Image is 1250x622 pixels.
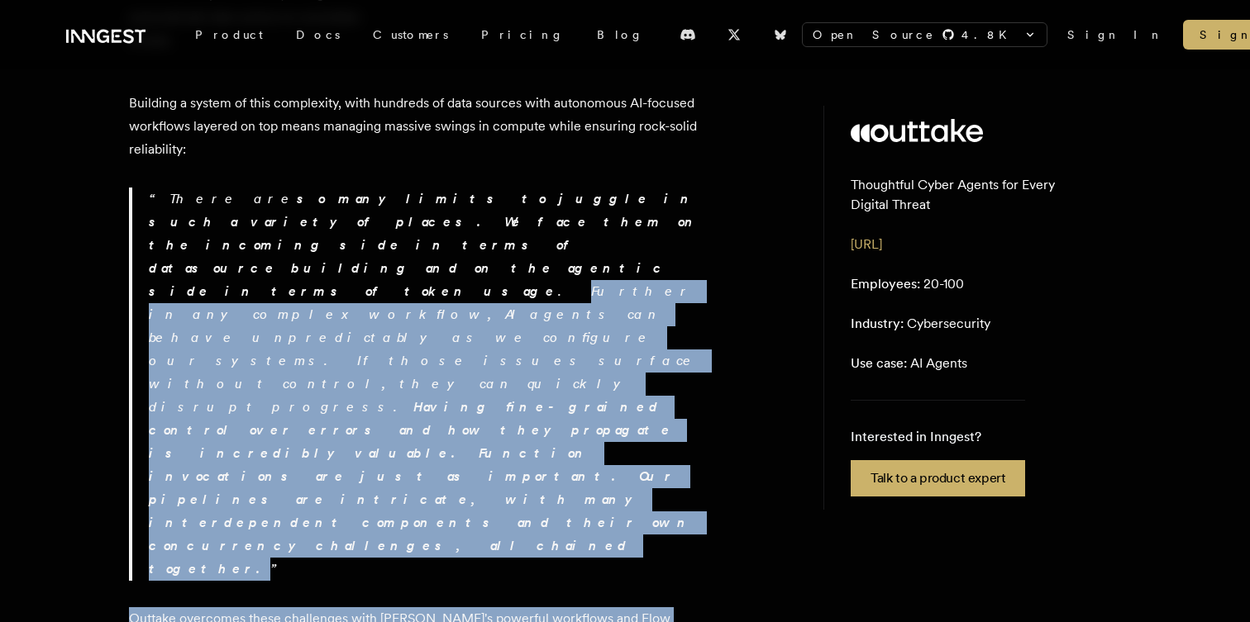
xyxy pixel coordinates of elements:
[179,20,279,50] div: Product
[670,21,706,48] a: Discord
[851,354,967,373] p: AI Agents
[149,188,708,581] p: There are . Further in any complex workflow, AI agents can behave unpredictably as we configure o...
[279,20,356,50] a: Docs
[851,314,990,334] p: Cybersecurity
[851,119,983,142] img: Outtake's logo
[851,175,1095,215] p: Thoughtful Cyber Agents for Every Digital Threat
[851,316,904,331] span: Industry:
[149,399,694,577] strong: Having fine-grained control over errors and how they propagate is incredibly valuable. Function i...
[356,20,465,50] a: Customers
[851,236,882,252] a: [URL]
[762,21,799,48] a: Bluesky
[1067,26,1163,43] a: Sign In
[851,427,1025,447] p: Interested in Inngest?
[961,26,1017,43] span: 4.8 K
[129,92,708,161] p: Building a system of this complexity, with hundreds of data sources with autonomous AI-focused wo...
[851,355,907,371] span: Use case:
[851,274,964,294] p: 20-100
[716,21,752,48] a: X
[813,26,935,43] span: Open Source
[851,460,1025,496] a: Talk to a product expert
[465,20,580,50] a: Pricing
[851,276,920,292] span: Employees:
[149,191,701,299] strong: so many limits to juggle in such a variety of places. We face them on the incoming side in terms ...
[580,20,660,50] a: Blog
